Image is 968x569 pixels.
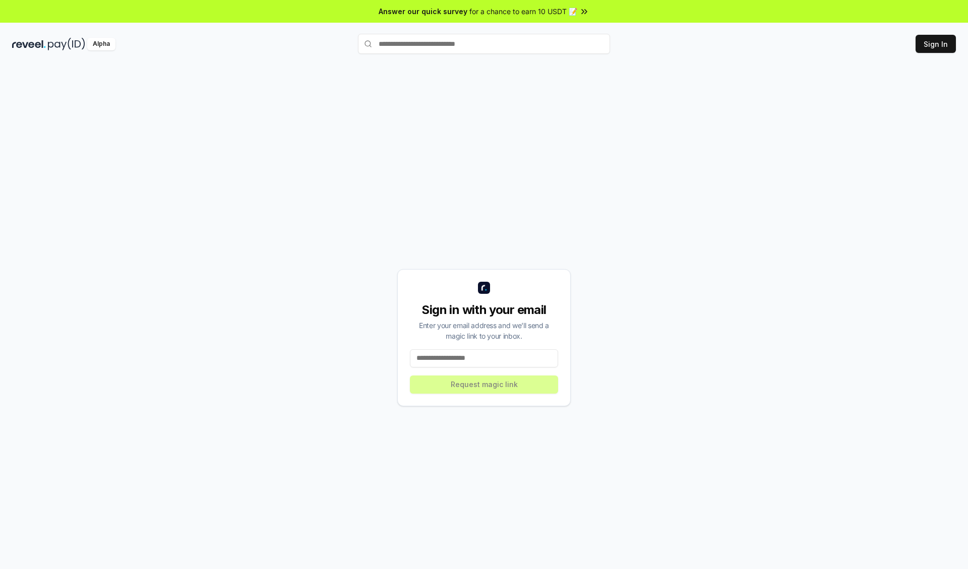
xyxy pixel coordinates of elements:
img: pay_id [48,38,85,50]
img: reveel_dark [12,38,46,50]
span: for a chance to earn 10 USDT 📝 [469,6,577,17]
div: Sign in with your email [410,302,558,318]
span: Answer our quick survey [379,6,467,17]
img: logo_small [478,282,490,294]
div: Alpha [87,38,115,50]
button: Sign In [916,35,956,53]
div: Enter your email address and we’ll send a magic link to your inbox. [410,320,558,341]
